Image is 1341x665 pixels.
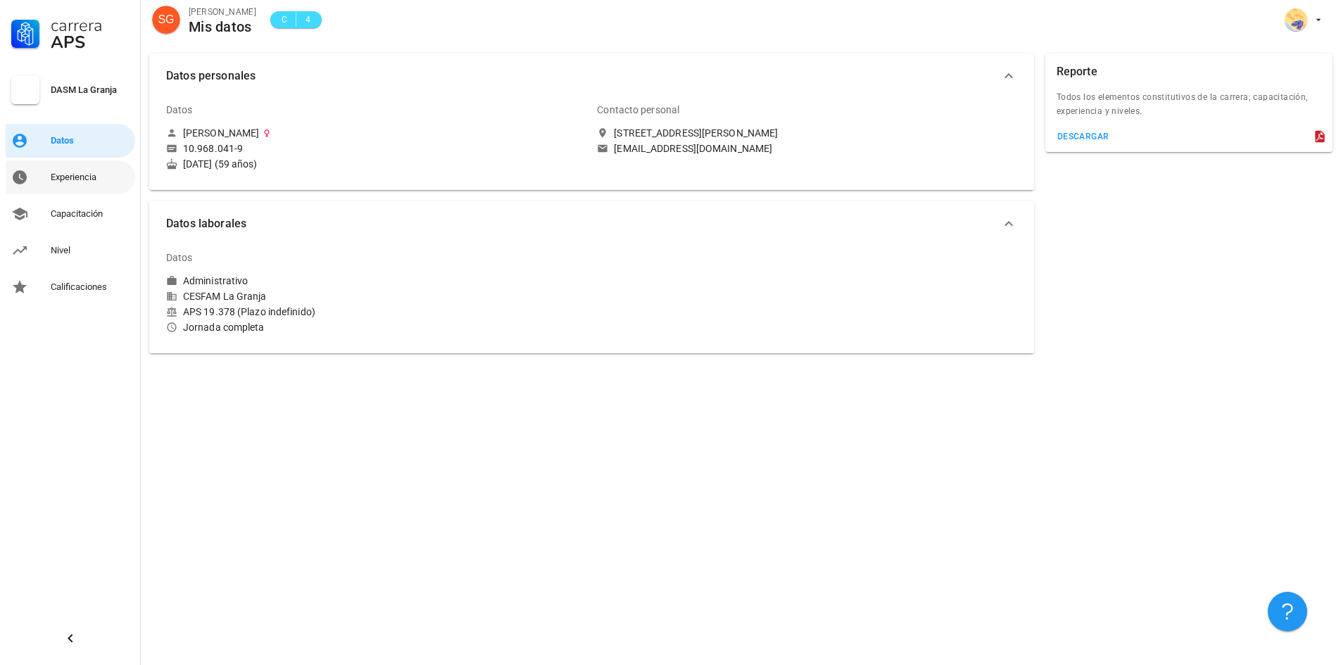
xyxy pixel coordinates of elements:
[166,93,193,127] div: Datos
[1051,127,1115,146] button: descargar
[166,241,193,274] div: Datos
[183,127,259,139] div: [PERSON_NAME]
[6,160,135,194] a: Experiencia
[51,34,130,51] div: APS
[152,6,180,34] div: avatar
[1285,8,1307,31] div: avatar
[51,245,130,256] div: Nivel
[51,281,130,293] div: Calificaciones
[1057,53,1097,90] div: Reporte
[166,214,1000,234] span: Datos laborales
[51,208,130,220] div: Capacitación
[149,201,1034,246] button: Datos laborales
[1045,90,1333,127] div: Todos los elementos constitutivos de la carrera; capacitación, experiencia y niveles.
[597,93,679,127] div: Contacto personal
[166,158,586,170] div: [DATE] (59 años)
[51,84,130,96] div: DASM La Granja
[166,305,586,318] div: APS 19.378 (Plazo indefinido)
[6,270,135,304] a: Calificaciones
[51,17,130,34] div: Carrera
[183,142,243,155] div: 10.968.041-9
[6,234,135,267] a: Nivel
[166,290,586,303] div: CESFAM La Granja
[6,124,135,158] a: Datos
[597,127,1016,139] a: [STREET_ADDRESS][PERSON_NAME]
[1057,132,1109,141] div: descargar
[597,142,1016,155] a: [EMAIL_ADDRESS][DOMAIN_NAME]
[51,172,130,183] div: Experiencia
[158,6,174,34] span: SG
[189,5,256,19] div: [PERSON_NAME]
[614,142,772,155] div: [EMAIL_ADDRESS][DOMAIN_NAME]
[183,274,248,287] div: Administrativo
[166,66,1000,86] span: Datos personales
[279,13,290,27] span: C
[6,197,135,231] a: Capacitación
[614,127,778,139] div: [STREET_ADDRESS][PERSON_NAME]
[149,53,1034,99] button: Datos personales
[302,13,313,27] span: 4
[51,135,130,146] div: Datos
[166,321,586,334] div: Jornada completa
[189,19,256,34] div: Mis datos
